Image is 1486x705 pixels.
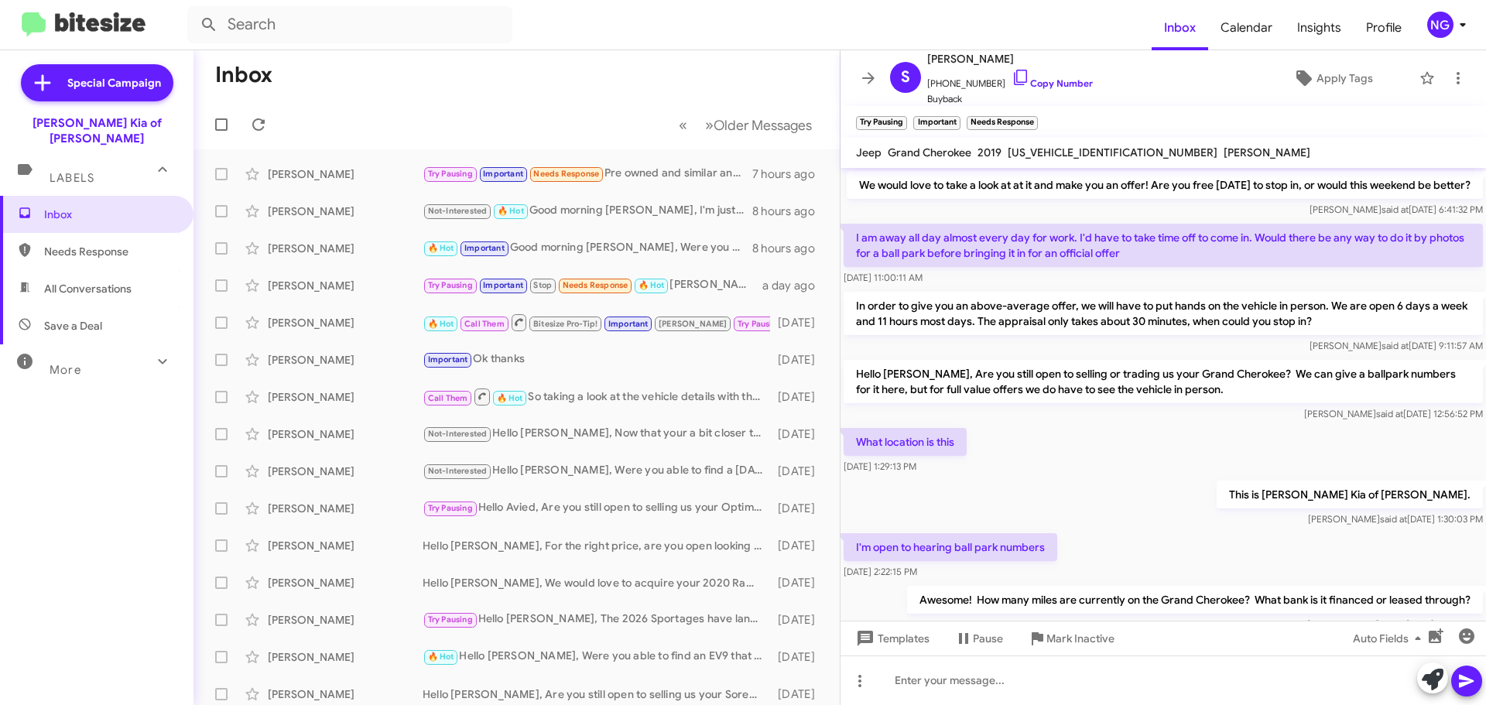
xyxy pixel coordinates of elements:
div: [PERSON_NAME] [268,649,423,665]
div: [DATE] [770,315,827,330]
span: [PERSON_NAME] [DATE] 8:43:39 AM [1307,618,1483,630]
a: Insights [1285,5,1354,50]
button: Previous [669,109,697,141]
input: Search [187,6,512,43]
span: said at [1382,340,1409,351]
span: Important [483,280,523,290]
div: So taking a look at the vehicle details with the appraiser, it looks like we would be able to tra... [423,387,770,406]
span: Bitesize Pro-Tip! [533,319,597,329]
span: Apply Tags [1317,64,1373,92]
p: We would love to take a look at at it and make you an offer! Are you free [DATE] to stop in, or w... [847,171,1483,199]
div: a day ago [762,278,827,293]
span: Call Them [464,319,505,329]
span: Jeep [856,145,882,159]
p: Hello [PERSON_NAME], Are you still open to selling or trading us your Grand Cherokee? We can give... [844,360,1483,403]
span: « [679,115,687,135]
span: Needs Response [533,169,599,179]
a: Calendar [1208,5,1285,50]
div: [PERSON_NAME] [268,241,423,256]
div: 8 hours ago [752,241,827,256]
div: [PERSON_NAME] [268,204,423,219]
span: Stop [533,280,552,290]
span: Important [464,243,505,253]
span: Important [428,354,468,364]
span: All Conversations [44,281,132,296]
span: said at [1382,204,1409,215]
span: said at [1380,513,1407,525]
span: 🔥 Hot [498,206,524,216]
a: Inbox [1152,5,1208,50]
div: Hello [PERSON_NAME], The 2026 Sportages have landed! I took a look at your current Sportage, it l... [423,611,770,628]
div: Good morning [PERSON_NAME], Were you able to look at the mileage on the sportage? An approximate ... [423,239,752,257]
p: Awesome! How many miles are currently on the Grand Cherokee? What bank is it financed or leased t... [907,586,1483,614]
div: [DATE] [770,426,827,442]
button: Pause [942,625,1015,652]
button: Next [696,109,821,141]
button: Mark Inactive [1015,625,1127,652]
div: [PERSON_NAME] [268,389,423,405]
a: Special Campaign [21,64,173,101]
div: [DATE] [770,501,827,516]
span: Try Pausing [428,503,473,513]
button: Apply Tags [1253,64,1412,92]
nav: Page navigation example [670,109,821,141]
div: [DATE] [770,464,827,479]
span: [PERSON_NAME] [DATE] 12:56:52 PM [1304,408,1483,419]
div: [DATE] [770,686,827,702]
span: Older Messages [714,117,812,134]
span: Mark Inactive [1046,625,1114,652]
div: Hello [PERSON_NAME], Were you able to find an EV9 that fit your needs? [423,648,770,666]
span: Templates [853,625,930,652]
div: [PERSON_NAME] [268,166,423,182]
button: Templates [841,625,942,652]
span: [PERSON_NAME] [659,319,728,329]
div: Sounds good just let me know when works best for you! [423,313,770,332]
p: This is [PERSON_NAME] Kia of [PERSON_NAME]. [1217,481,1483,508]
span: Grand Cherokee [888,145,971,159]
div: Ok thanks [423,351,770,368]
span: Labels [50,171,94,185]
span: S [901,65,910,90]
button: NG [1414,12,1469,38]
span: 🔥 Hot [428,319,454,329]
a: Copy Number [1012,77,1093,89]
span: 🔥 Hot [428,243,454,253]
div: [PERSON_NAME] [268,501,423,516]
span: 🔥 Hot [428,652,454,662]
span: Buyback [927,91,1093,107]
span: Not-Interested [428,466,488,476]
span: Try Pausing [428,169,473,179]
div: 7 hours ago [752,166,827,182]
div: 8 hours ago [752,204,827,219]
div: Good morning [PERSON_NAME], I'm just following up so you don't think I left you hanging. The fina... [423,202,752,220]
span: 🔥 Hot [497,393,523,403]
div: [PERSON_NAME] [268,426,423,442]
div: [DATE] [770,352,827,368]
div: [PERSON_NAME] [268,575,423,590]
div: [PERSON_NAME] [268,352,423,368]
div: [PERSON_NAME] [268,686,423,702]
small: Important [913,116,960,130]
div: [DATE] [770,538,827,553]
span: Try Pausing [428,614,473,625]
span: [PHONE_NUMBER] [927,68,1093,91]
p: I am away all day almost every day for work. I'd have to take time off to come in. Would there be... [844,224,1483,267]
span: [US_VEHICLE_IDENTIFICATION_NUMBER] [1008,145,1217,159]
div: Hello [PERSON_NAME], Now that your a bit closer to your lease end, would you consider an early up... [423,425,770,443]
a: Profile [1354,5,1414,50]
button: Auto Fields [1340,625,1440,652]
span: Important [608,319,649,329]
p: I'm open to hearing ball park numbers [844,533,1057,561]
h1: Inbox [215,63,272,87]
div: [PERSON_NAME] [268,612,423,628]
span: Not-Interested [428,206,488,216]
div: Hello [PERSON_NAME], Were you able to find a [DATE] that fit your needs? [423,462,770,480]
small: Needs Response [967,116,1038,130]
span: [PERSON_NAME] [1224,145,1310,159]
span: Not-Interested [428,429,488,439]
span: Special Campaign [67,75,161,91]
